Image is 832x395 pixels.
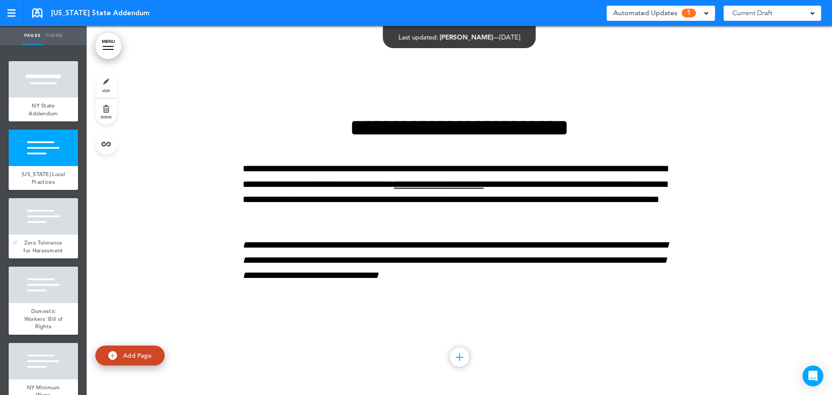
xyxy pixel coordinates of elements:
span: Domestic Workers' Bill of Rights [24,307,63,330]
span: [DATE] [500,33,520,41]
a: Domestic Workers' Bill of Rights [9,303,78,335]
a: Theme [43,26,65,45]
a: NY State Addendum [9,98,78,121]
span: [US_STATE] State Addendum [51,8,149,18]
div: — [399,34,520,40]
img: add.svg [108,351,117,360]
span: Last updated: [399,33,438,41]
a: style [95,72,117,98]
a: Zero Tolerance for Harassment [9,235,78,258]
span: Add Page [123,352,152,359]
span: [PERSON_NAME] [440,33,493,41]
span: delete [101,114,112,119]
span: style [102,88,110,93]
a: MENU [95,33,121,59]
span: 1 [682,9,696,17]
span: NY State Addendum [29,102,58,117]
a: delete [95,98,117,124]
a: [US_STATE] Local Practices [9,166,78,190]
span: Zero Tolerance for Harassment [23,239,63,254]
a: Pages [22,26,43,45]
span: [US_STATE] Local Practices [22,170,65,186]
span: Automated Updates [613,7,677,19]
span: Current Draft [732,7,772,19]
a: Add Page [95,346,165,366]
div: Open Intercom Messenger [803,366,823,386]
